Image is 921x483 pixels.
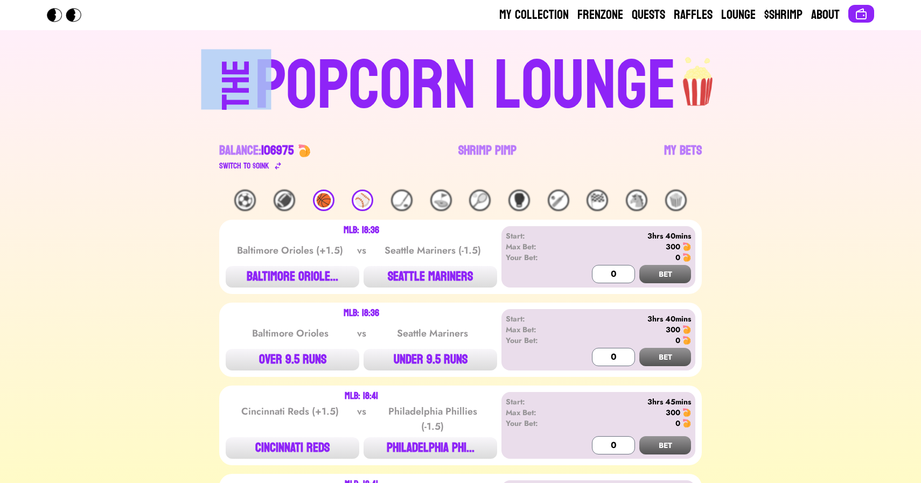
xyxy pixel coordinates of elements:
button: UNDER 9.5 RUNS [364,349,497,370]
a: About [811,6,840,24]
div: Your Bet: [506,252,568,263]
div: 3hrs 40mins [568,313,691,324]
div: POPCORN LOUNGE [255,52,676,121]
div: 🏏 [548,190,569,211]
div: 300 [666,324,680,335]
div: Max Bet: [506,324,568,335]
div: 0 [675,252,680,263]
button: PHILADELPHIA PHI... [364,437,497,459]
div: 🏁 [587,190,608,211]
div: 🏈 [274,190,295,211]
div: Start: [506,313,568,324]
div: Seattle Mariners (-1.5) [378,243,487,258]
div: 🥊 [508,190,530,211]
a: My Bets [664,142,702,172]
div: Start: [506,396,568,407]
img: 🍤 [682,408,691,417]
img: 🍤 [298,144,311,157]
span: 106975 [261,139,294,162]
div: Seattle Mariners [378,326,487,341]
div: Baltimore Orioles [236,326,345,341]
img: Popcorn [47,8,90,22]
div: Your Bet: [506,335,568,346]
img: 🍤 [682,253,691,262]
div: Philadelphia Phillies (-1.5) [378,404,487,434]
button: BALTIMORE ORIOLE... [226,266,359,288]
div: Baltimore Orioles (+1.5) [236,243,345,258]
div: ⚽️ [234,190,256,211]
img: popcorn [676,47,721,108]
a: My Collection [499,6,569,24]
div: 🐴 [626,190,647,211]
div: ⚾️ [352,190,373,211]
div: MLB: 18:41 [345,392,378,401]
div: Max Bet: [506,407,568,418]
button: BET [639,436,691,454]
img: 🍤 [682,336,691,345]
button: OVER 9.5 RUNS [226,349,359,370]
div: THE [217,60,256,131]
div: 3hrs 40mins [568,230,691,241]
div: 🏀 [313,190,334,211]
a: $Shrimp [764,6,803,24]
div: 🏒 [391,190,413,211]
div: ⛳️ [430,190,452,211]
div: Start: [506,230,568,241]
div: 🎾 [469,190,491,211]
img: 🍤 [682,419,691,428]
div: Switch to $ OINK [219,159,269,172]
button: BET [639,265,691,283]
div: Max Bet: [506,241,568,252]
img: 🍤 [682,242,691,251]
div: 300 [666,407,680,418]
div: Balance: [219,142,294,159]
div: 🍿 [665,190,687,211]
a: THEPOPCORN LOUNGEpopcorn [129,47,792,121]
div: Cincinnati Reds (+1.5) [236,404,345,434]
div: vs [355,404,368,434]
button: CINCINNATI REDS [226,437,359,459]
img: 🍤 [682,325,691,334]
div: 300 [666,241,680,252]
a: Quests [632,6,665,24]
div: 3hrs 45mins [568,396,691,407]
div: MLB: 18:36 [344,309,379,318]
div: Your Bet: [506,418,568,429]
div: 0 [675,418,680,429]
button: BET [639,348,691,366]
img: Connect wallet [855,8,868,20]
a: Shrimp Pimp [458,142,517,172]
div: vs [355,326,368,341]
a: Lounge [721,6,756,24]
div: 0 [675,335,680,346]
a: Frenzone [577,6,623,24]
div: vs [355,243,368,258]
div: MLB: 18:36 [344,226,379,235]
button: SEATTLE MARINERS [364,266,497,288]
a: Raffles [674,6,713,24]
